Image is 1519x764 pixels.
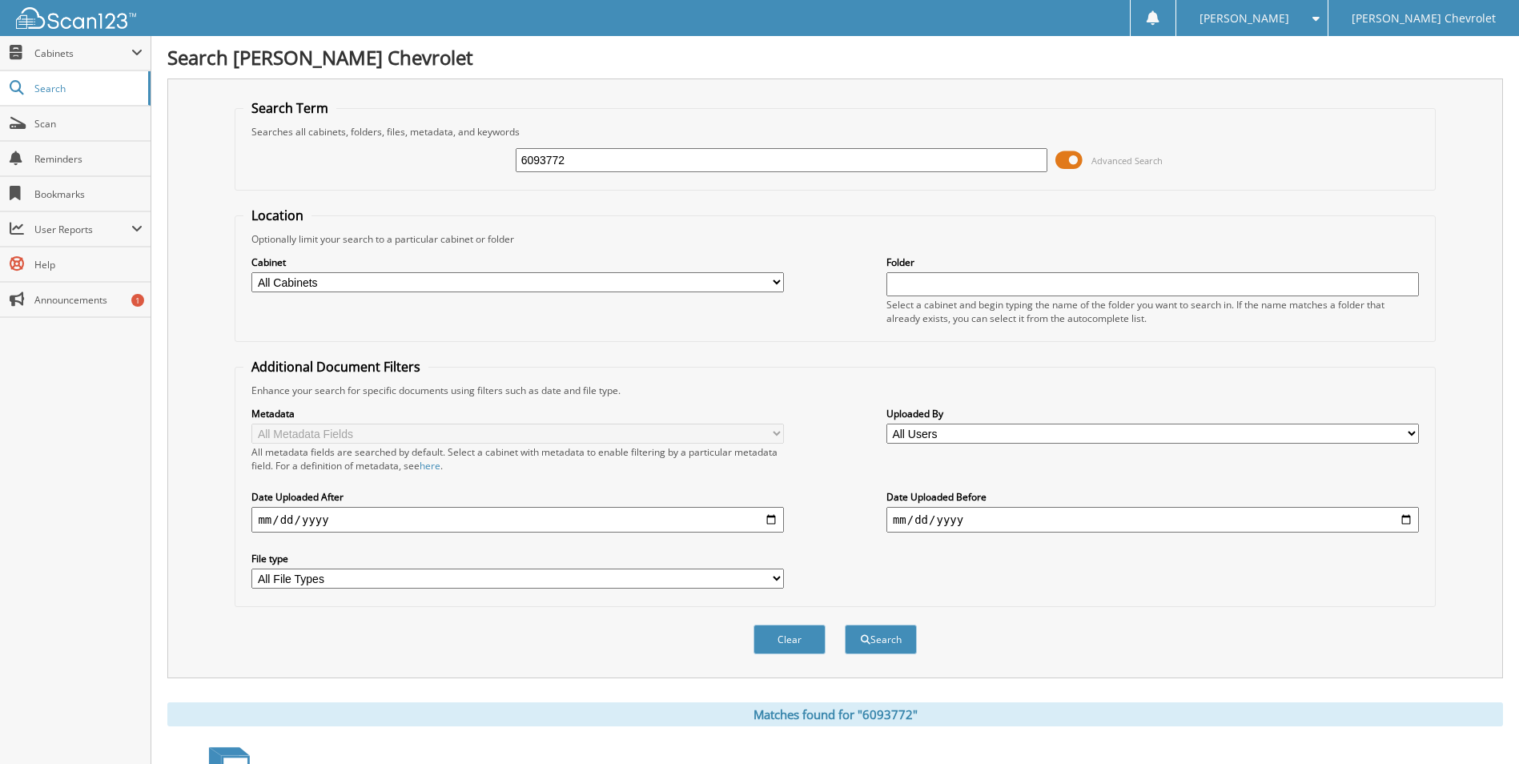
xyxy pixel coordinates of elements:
span: Announcements [34,293,143,307]
div: Select a cabinet and begin typing the name of the folder you want to search in. If the name match... [886,298,1419,325]
div: Optionally limit your search to a particular cabinet or folder [243,232,1426,246]
h1: Search [PERSON_NAME] Chevrolet [167,44,1503,70]
button: Search [845,625,917,654]
input: end [886,507,1419,533]
input: start [251,507,784,533]
div: All metadata fields are searched by default. Select a cabinet with metadata to enable filtering b... [251,445,784,472]
label: Cabinet [251,255,784,269]
span: User Reports [34,223,131,236]
label: File type [251,552,784,565]
label: Date Uploaded Before [886,490,1419,504]
label: Uploaded By [886,407,1419,420]
div: Searches all cabinets, folders, files, metadata, and keywords [243,125,1426,139]
legend: Location [243,207,311,224]
span: Search [34,82,140,95]
label: Date Uploaded After [251,490,784,504]
span: [PERSON_NAME] Chevrolet [1352,14,1496,23]
span: Advanced Search [1091,155,1163,167]
legend: Search Term [243,99,336,117]
label: Metadata [251,407,784,420]
span: Cabinets [34,46,131,60]
button: Clear [753,625,826,654]
label: Folder [886,255,1419,269]
a: here [420,459,440,472]
div: 1 [131,294,144,307]
div: Enhance your search for specific documents using filters such as date and file type. [243,384,1426,397]
legend: Additional Document Filters [243,358,428,376]
span: Bookmarks [34,187,143,201]
img: scan123-logo-white.svg [16,7,136,29]
span: Scan [34,117,143,131]
span: Reminders [34,152,143,166]
div: Matches found for "6093772" [167,702,1503,726]
span: Help [34,258,143,271]
span: [PERSON_NAME] [1200,14,1289,23]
